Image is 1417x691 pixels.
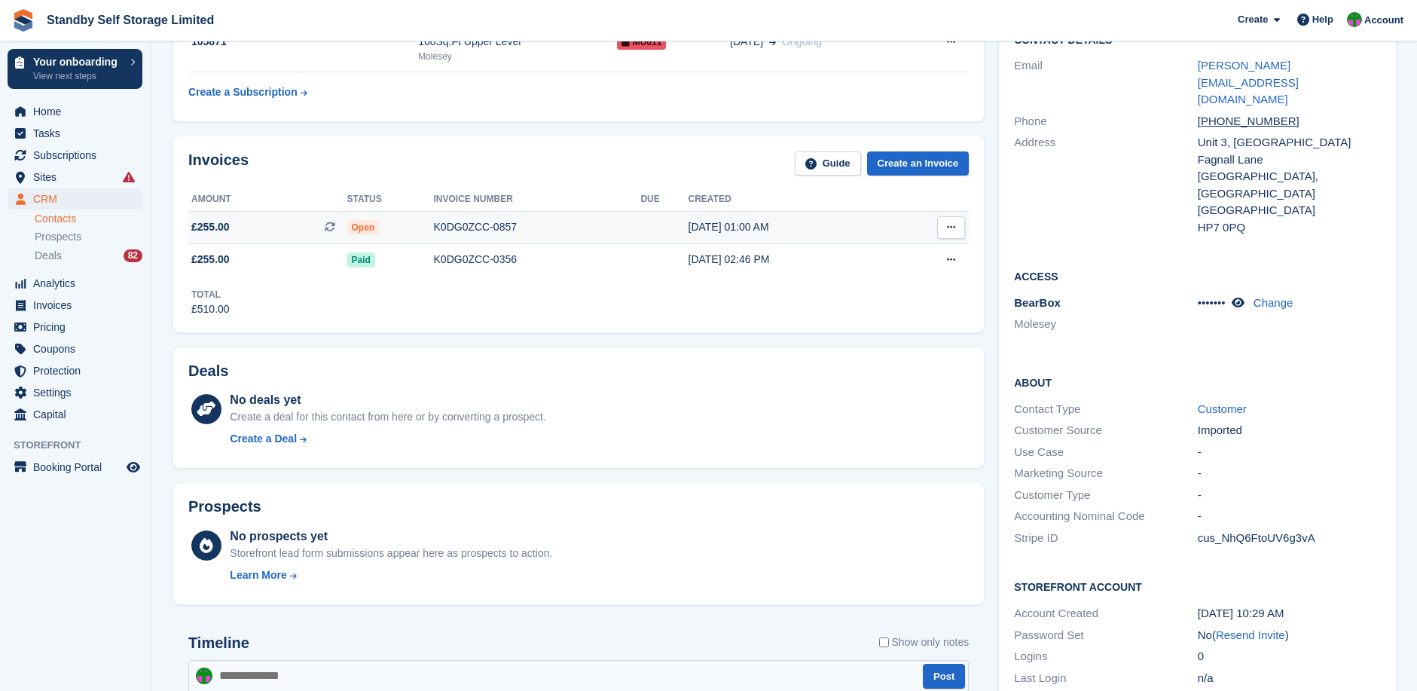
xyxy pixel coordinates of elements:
[35,212,142,226] a: Contacts
[1198,648,1381,665] div: 0
[230,546,552,561] div: Storefront lead form submissions appear here as prospects to action.
[1312,12,1333,27] span: Help
[1198,219,1381,237] div: HP7 0PQ
[782,35,822,47] span: Ongoing
[1198,670,1381,687] div: n/a
[8,295,142,316] a: menu
[33,457,124,478] span: Booking Portal
[33,145,124,166] span: Subscriptions
[196,668,212,684] img: Michelle Mustoe
[1198,134,1381,151] div: Unit 3, [GEOGRAPHIC_DATA]
[8,457,142,478] a: menu
[191,288,230,301] div: Total
[730,34,763,50] span: [DATE]
[1198,508,1381,525] div: -
[1198,59,1299,105] a: [PERSON_NAME][EMAIL_ADDRESS][DOMAIN_NAME]
[1014,316,1197,333] li: Molesey
[1014,401,1197,418] div: Contact Type
[795,151,861,176] a: Guide
[8,101,142,122] a: menu
[1364,13,1403,28] span: Account
[14,438,150,453] span: Storefront
[434,252,641,268] div: K0DG0ZCC-0356
[230,431,297,447] div: Create a Deal
[689,188,890,212] th: Created
[33,101,124,122] span: Home
[8,145,142,166] a: menu
[33,188,124,209] span: CRM
[1014,134,1197,236] div: Address
[230,409,545,425] div: Create a deal for this contact from here or by converting a prospect.
[1198,202,1381,219] div: [GEOGRAPHIC_DATA]
[1347,12,1362,27] img: Michelle Mustoe
[188,634,249,652] h2: Timeline
[8,316,142,338] a: menu
[35,248,142,264] a: Deals 82
[35,249,62,263] span: Deals
[1014,627,1197,644] div: Password Set
[230,567,286,583] div: Learn More
[188,34,418,50] div: 105871
[617,35,667,50] span: MU011
[8,167,142,188] a: menu
[434,188,641,212] th: Invoice number
[879,634,970,650] label: Show only notes
[1014,487,1197,504] div: Customer Type
[1198,465,1381,482] div: -
[1198,151,1381,169] div: Fagnall Lane
[8,123,142,144] a: menu
[1014,465,1197,482] div: Marketing Source
[689,219,890,235] div: [DATE] 01:00 AM
[1014,530,1197,547] div: Stripe ID
[188,188,347,212] th: Amount
[33,167,124,188] span: Sites
[230,431,545,447] a: Create a Deal
[1254,296,1293,309] a: Change
[1198,627,1381,644] div: No
[1014,422,1197,439] div: Customer Source
[230,567,552,583] a: Learn More
[1198,168,1381,202] div: [GEOGRAPHIC_DATA], [GEOGRAPHIC_DATA]
[1198,444,1381,461] div: -
[1212,628,1289,641] span: ( )
[1198,422,1381,439] div: Imported
[191,301,230,317] div: £510.00
[1014,296,1061,309] span: BearBox
[124,249,142,262] div: 82
[1238,12,1268,27] span: Create
[1014,508,1197,525] div: Accounting Nominal Code
[923,664,965,689] button: Post
[124,458,142,476] a: Preview store
[191,252,230,268] span: £255.00
[1198,605,1381,622] div: [DATE] 10:29 AM
[35,230,81,244] span: Prospects
[33,295,124,316] span: Invoices
[33,404,124,425] span: Capital
[33,338,124,359] span: Coupons
[879,634,889,650] input: Show only notes
[8,188,142,209] a: menu
[12,9,35,32] img: stora-icon-8386f47178a22dfd0bd8f6a31ec36ba5ce8667c1dd55bd0f319d3a0aa187defe.svg
[230,391,545,409] div: No deals yet
[347,252,375,268] span: Paid
[8,382,142,403] a: menu
[1014,375,1381,390] h2: About
[41,8,220,32] a: Standby Self Storage Limited
[33,123,124,144] span: Tasks
[33,273,124,294] span: Analytics
[434,219,641,235] div: K0DG0ZCC-0857
[1014,113,1197,130] div: Phone
[188,151,249,176] h2: Invoices
[230,527,552,546] div: No prospects yet
[1198,296,1226,309] span: •••••••
[33,316,124,338] span: Pricing
[1014,648,1197,665] div: Logins
[8,338,142,359] a: menu
[1014,670,1197,687] div: Last Login
[1198,487,1381,504] div: -
[640,188,688,212] th: Due
[8,49,142,89] a: Your onboarding View next steps
[1216,628,1285,641] a: Resend Invite
[867,151,970,176] a: Create an Invoice
[8,360,142,381] a: menu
